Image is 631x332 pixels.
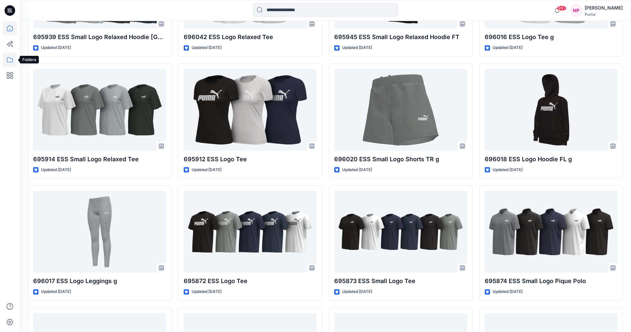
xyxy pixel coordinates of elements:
span: 99+ [557,6,567,11]
div: Puma [585,12,623,17]
p: 695874 ESS Small Logo Pique Polo [485,277,618,286]
p: 696017 ESS Logo Leggings g [33,277,166,286]
p: Updated [DATE] [493,166,523,173]
div: NP [570,5,582,16]
p: 695939 ESS Small Logo Relaxed Hoodie [GEOGRAPHIC_DATA] [33,33,166,42]
p: Updated [DATE] [192,44,222,51]
a: 695872 ESS Logo Tee [184,191,316,273]
p: Updated [DATE] [493,288,523,295]
a: 696017 ESS Logo Leggings g [33,191,166,273]
a: 696020 ESS Small Logo Shorts TR g [334,69,467,151]
p: 695872 ESS Logo Tee [184,277,316,286]
p: 696042 ESS Logo Relaxed Tee [184,33,316,42]
p: Updated [DATE] [192,166,222,173]
a: 695912 ESS Logo Tee [184,69,316,151]
a: 695914 ESS Small Logo Relaxed Tee [33,69,166,151]
p: 695914 ESS Small Logo Relaxed Tee [33,155,166,164]
a: 696018 ESS Logo Hoodie FL g [485,69,618,151]
p: Updated [DATE] [342,166,372,173]
p: Updated [DATE] [342,288,372,295]
a: 695873 ESS Small Logo Tee [334,191,467,273]
p: Updated [DATE] [342,44,372,51]
p: Updated [DATE] [192,288,222,295]
p: 695873 ESS Small Logo Tee [334,277,467,286]
p: Updated [DATE] [493,44,523,51]
p: 696018 ESS Logo Hoodie FL g [485,155,618,164]
p: 696016 ESS Logo Tee g [485,33,618,42]
p: Updated [DATE] [41,288,71,295]
a: 695874 ESS Small Logo Pique Polo [485,191,618,273]
div: [PERSON_NAME] [585,4,623,12]
p: 695912 ESS Logo Tee [184,155,316,164]
p: Updated [DATE] [41,166,71,173]
p: 696020 ESS Small Logo Shorts TR g [334,155,467,164]
p: Updated [DATE] [41,44,71,51]
p: 695945 ESS Small Logo Relaxed Hoodie FT [334,33,467,42]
